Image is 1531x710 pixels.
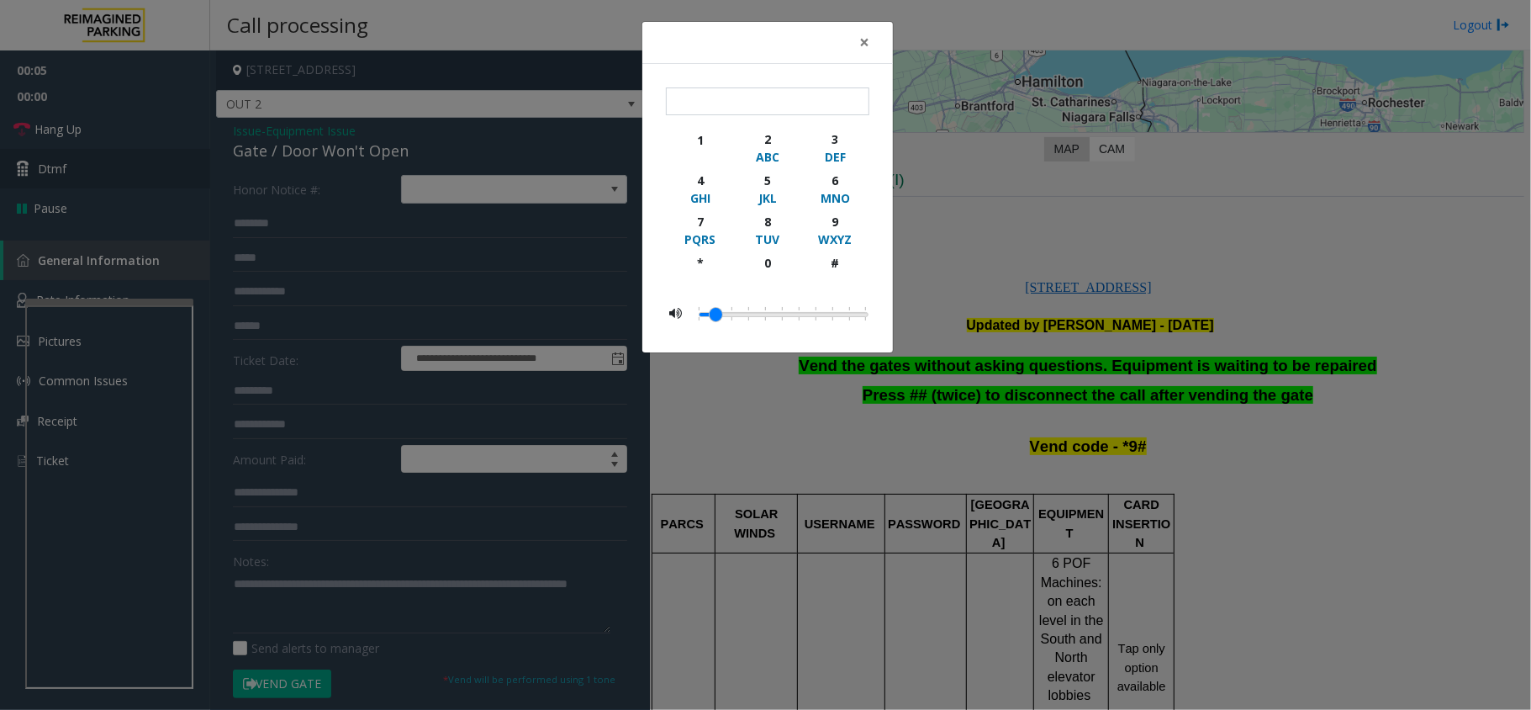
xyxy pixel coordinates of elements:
li: 0.3 [791,303,808,325]
button: 6MNO [801,168,869,209]
div: 3 [812,130,858,148]
button: 1 [666,127,734,168]
div: JKL [744,189,790,207]
li: 0.45 [842,303,858,325]
button: Close [847,22,881,63]
li: 0.2 [758,303,774,325]
li: 0.5 [858,303,866,325]
button: 3DEF [801,127,869,168]
button: 9WXYZ [801,209,869,251]
div: GHI [677,189,723,207]
div: 0 [744,254,790,272]
span: × [859,30,869,54]
div: # [812,254,858,272]
div: 8 [744,213,790,230]
button: 5JKL [733,168,801,209]
div: 2 [744,130,790,148]
button: 7PQRS [666,209,734,251]
div: 1 [677,131,723,149]
div: PQRS [677,230,723,248]
button: # [801,251,869,290]
li: 0.25 [774,303,791,325]
a: Drag [710,308,722,321]
div: TUV [744,230,790,248]
button: 2ABC [733,127,801,168]
li: 0.05 [707,303,724,325]
div: 5 [744,172,790,189]
div: MNO [812,189,858,207]
li: 0.35 [808,303,825,325]
li: 0.4 [825,303,842,325]
button: 8TUV [733,209,801,251]
div: DEF [812,148,858,166]
div: 6 [812,172,858,189]
div: 4 [677,172,723,189]
div: ABC [744,148,790,166]
div: WXYZ [812,230,858,248]
button: 0 [733,251,801,290]
li: 0.15 [741,303,758,325]
li: 0.1 [724,303,741,325]
li: 0 [699,303,707,325]
button: 4GHI [666,168,734,209]
div: 7 [677,213,723,230]
div: 9 [812,213,858,230]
